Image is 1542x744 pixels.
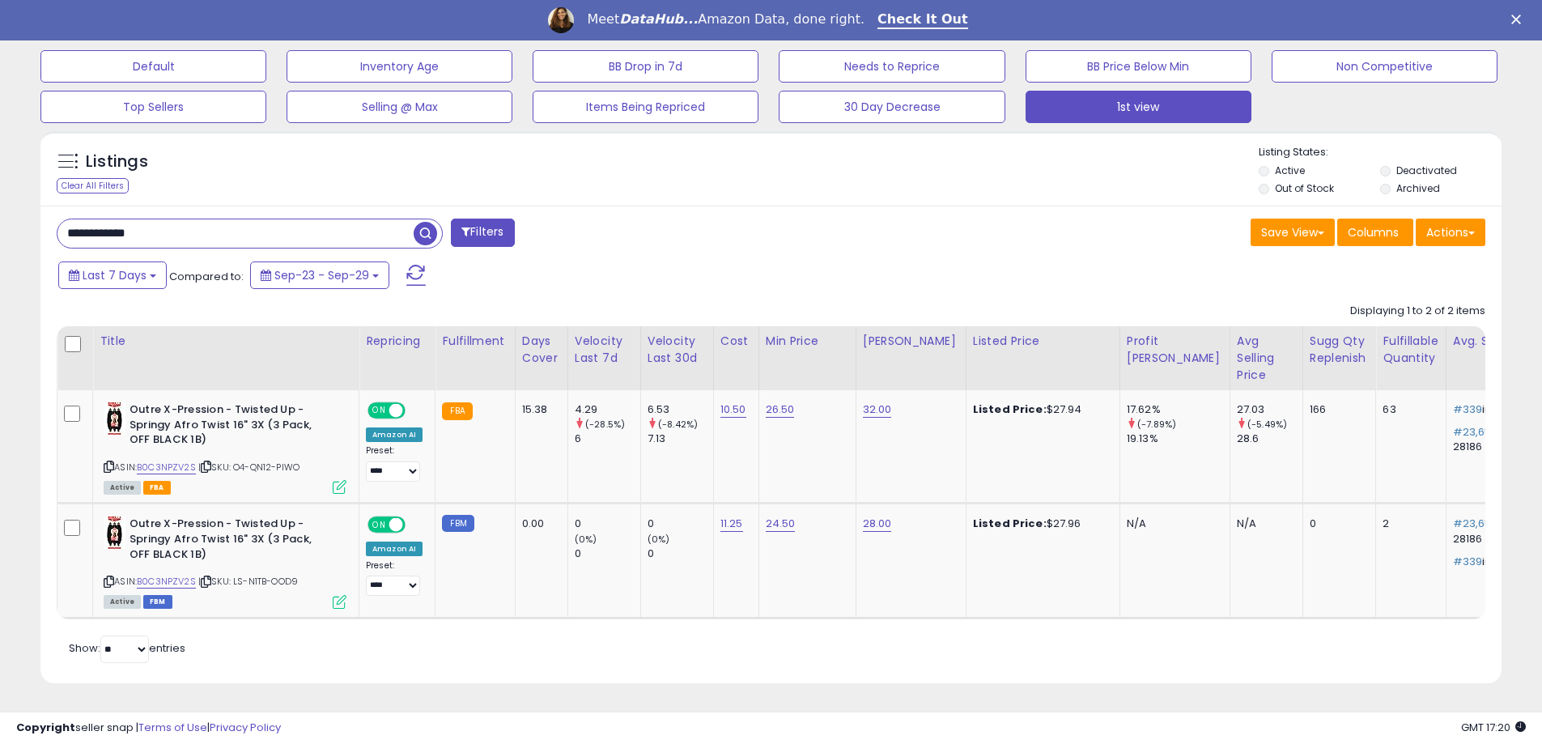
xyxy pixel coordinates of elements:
div: 28.6 [1237,432,1302,446]
div: Close [1511,15,1527,24]
span: #339 [1453,402,1483,417]
div: 19.13% [1127,432,1230,446]
span: FBA [143,481,171,495]
span: | SKU: LS-N1TB-OOD9 [198,575,298,588]
button: Default [40,50,266,83]
button: Last 7 Days [58,261,167,289]
button: BB Price Below Min [1026,50,1251,83]
div: Sugg Qty Replenish [1310,333,1370,367]
button: Needs to Reprice [779,50,1005,83]
label: Archived [1396,181,1440,195]
button: Inventory Age [287,50,512,83]
small: (0%) [575,533,597,546]
span: Show: entries [69,640,185,656]
span: Columns [1348,224,1399,240]
div: Min Price [766,333,849,350]
a: 32.00 [863,402,892,418]
span: OFF [403,404,429,418]
span: #23,654 [1453,424,1499,440]
div: Meet Amazon Data, done right. [587,11,864,28]
button: Top Sellers [40,91,266,123]
button: 1st view [1026,91,1251,123]
b: Outre X-Pression - Twisted Up - Springy Afro Twist 16" 3X (3 Pack, OFF BLACK 1B) [130,517,326,566]
div: Listed Price [973,333,1113,350]
button: Actions [1416,219,1485,246]
span: | SKU: O4-QN12-PIWO [198,461,299,474]
div: 0 [648,546,713,561]
div: Fulfillable Quantity [1383,333,1438,367]
div: N/A [1237,517,1290,531]
small: (-7.89%) [1137,418,1176,431]
label: Deactivated [1396,164,1457,177]
img: Profile image for Georgie [548,7,574,33]
div: 166 [1310,402,1364,417]
div: Profit [PERSON_NAME] [1127,333,1223,367]
img: 51K650vgEWL._SL40_.jpg [104,402,125,435]
div: [PERSON_NAME] [863,333,959,350]
div: Cost [720,333,752,350]
small: (-8.42%) [658,418,698,431]
small: FBA [442,402,472,420]
b: Outre X-Pression - Twisted Up - Springy Afro Twist 16" 3X (3 Pack, OFF BLACK 1B) [130,402,326,452]
div: 2 [1383,517,1433,531]
label: Out of Stock [1275,181,1334,195]
div: 4.29 [575,402,640,417]
div: Amazon AI [366,427,423,442]
div: 0 [575,517,640,531]
div: 15.38 [522,402,555,417]
a: Privacy Policy [210,720,281,735]
b: Listed Price: [973,402,1047,417]
div: 63 [1383,402,1433,417]
div: 0 [1310,517,1364,531]
span: Sep-23 - Sep-29 [274,267,369,283]
span: ON [369,404,389,418]
div: Velocity Last 30d [648,333,707,367]
button: BB Drop in 7d [533,50,758,83]
small: (-5.49%) [1247,418,1287,431]
div: 6.53 [648,402,713,417]
span: Compared to: [169,269,244,284]
span: #339 [1453,554,1483,569]
button: Selling @ Max [287,91,512,123]
strong: Copyright [16,720,75,735]
a: 10.50 [720,402,746,418]
th: Please note that this number is a calculation based on your required days of coverage and your ve... [1302,326,1376,390]
div: Days Cover [522,333,561,367]
a: Check It Out [877,11,968,29]
button: Save View [1251,219,1335,246]
button: Items Being Repriced [533,91,758,123]
small: (-28.5%) [585,418,625,431]
div: Clear All Filters [57,178,129,193]
button: Non Competitive [1272,50,1497,83]
span: OFF [403,518,429,532]
div: 0 [648,517,713,531]
div: 17.62% [1127,402,1230,417]
a: 26.50 [766,402,795,418]
div: Fulfillment [442,333,508,350]
a: 24.50 [766,516,796,532]
button: Filters [451,219,514,247]
p: Listing States: [1259,145,1502,160]
b: Listed Price: [973,516,1047,531]
i: DataHub... [619,11,698,27]
span: FBM [143,595,172,609]
span: 2025-10-7 17:20 GMT [1461,720,1526,735]
div: 7.13 [648,432,713,446]
div: N/A [1127,517,1217,531]
div: Preset: [366,560,423,597]
button: Sep-23 - Sep-29 [250,261,389,289]
span: All listings currently available for purchase on Amazon [104,595,141,609]
span: All listings currently available for purchase on Amazon [104,481,141,495]
div: Amazon AI [366,542,423,556]
a: B0C3NPZV2S [137,461,196,474]
a: 28.00 [863,516,892,532]
div: 0 [575,546,640,561]
span: #23,654 [1453,516,1499,531]
div: Velocity Last 7d [575,333,634,367]
div: Displaying 1 to 2 of 2 items [1350,304,1485,319]
div: seller snap | | [16,721,281,736]
div: 27.03 [1237,402,1302,417]
button: Columns [1337,219,1413,246]
div: 6 [575,432,640,446]
a: B0C3NPZV2S [137,575,196,589]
